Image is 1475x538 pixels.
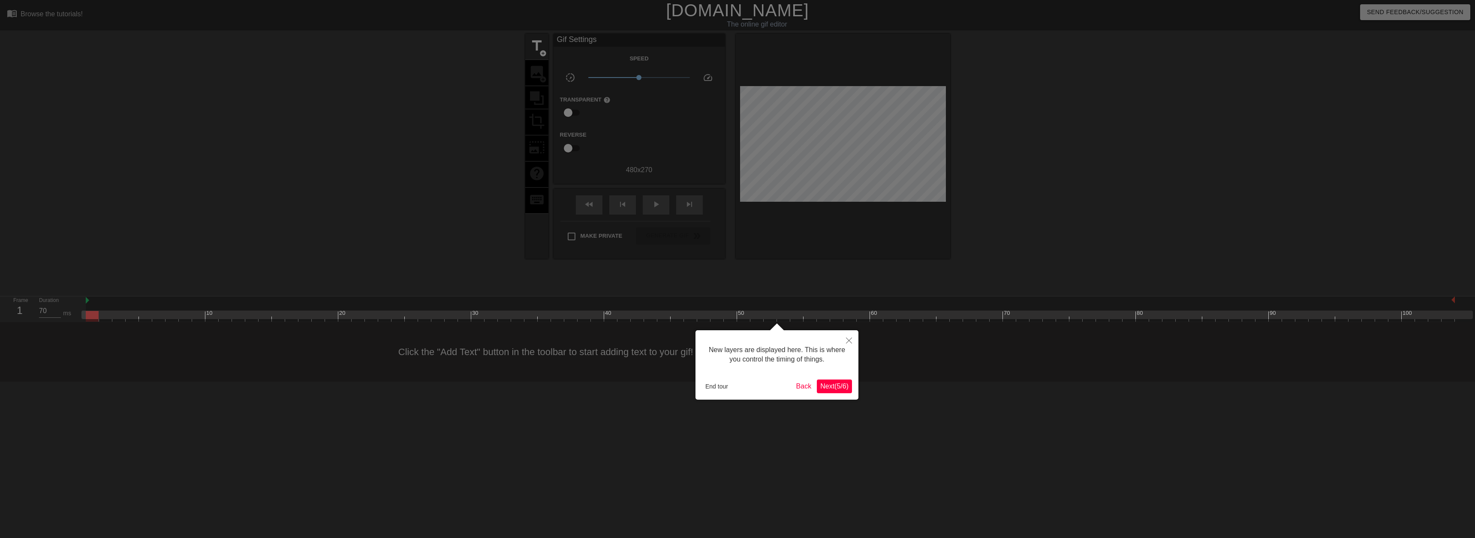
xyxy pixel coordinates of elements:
button: End tour [702,380,731,393]
button: Close [840,330,858,350]
button: Next [817,380,852,393]
span: Next ( 5 / 6 ) [820,383,849,390]
button: Back [793,380,815,393]
div: New layers are displayed here. This is where you control the timing of things. [702,337,852,373]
